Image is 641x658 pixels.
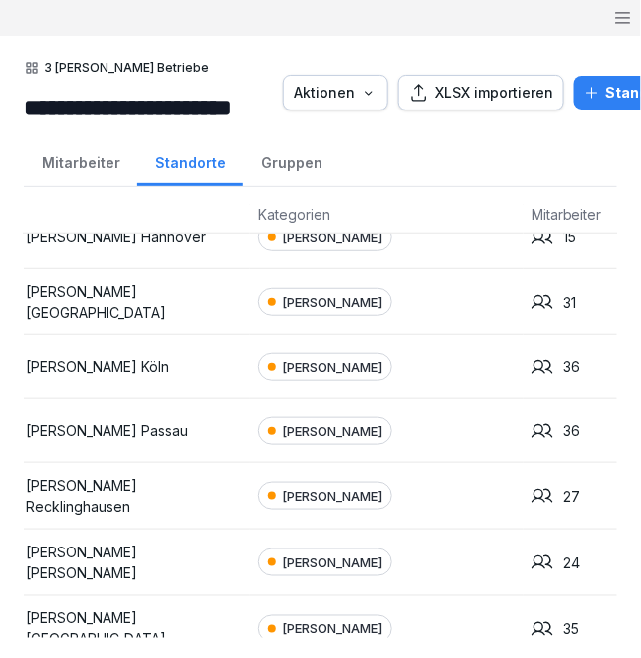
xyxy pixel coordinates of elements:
[243,135,339,186] a: Gruppen
[294,82,377,104] div: Aktionen
[258,288,392,316] div: [PERSON_NAME]
[258,548,392,576] div: [PERSON_NAME]
[258,353,392,381] div: [PERSON_NAME]
[250,196,524,234] th: Kategorien
[258,615,392,643] div: [PERSON_NAME]
[398,75,564,110] button: XLSX importieren
[44,61,209,75] p: 3 [PERSON_NAME] Betriebe
[283,75,388,110] button: Aktionen
[137,135,243,186] a: Standorte
[24,135,137,186] a: Mitarbeiter
[409,82,553,104] div: XLSX importieren
[258,417,392,445] div: [PERSON_NAME]
[258,482,392,510] div: [PERSON_NAME]
[258,223,392,251] div: [PERSON_NAME]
